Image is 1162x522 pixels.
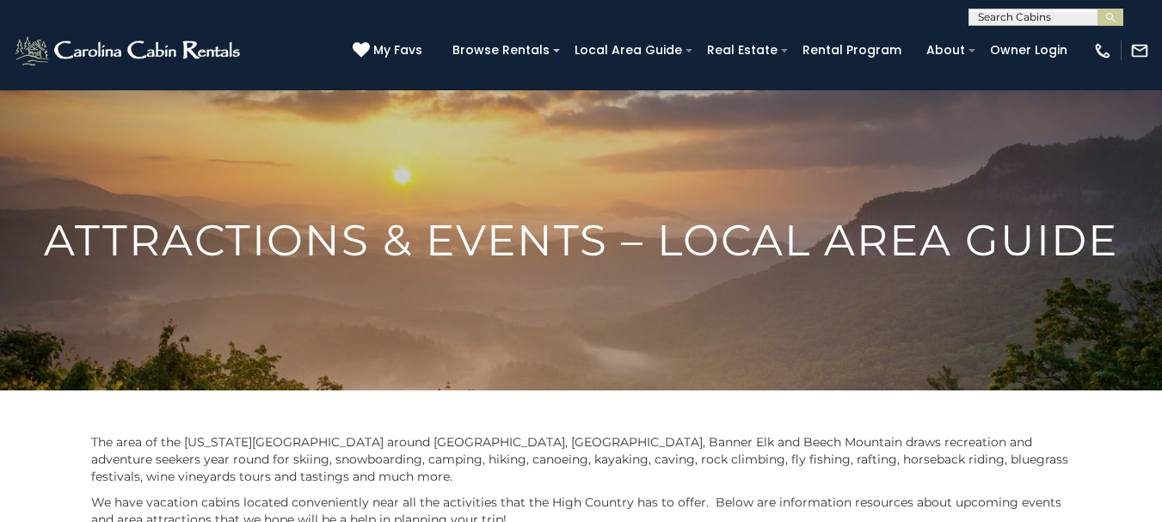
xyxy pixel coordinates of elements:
[1093,41,1112,60] img: phone-regular-white.png
[13,34,245,68] img: White-1-2.png
[353,41,427,60] a: My Favs
[566,37,691,64] a: Local Area Guide
[918,37,974,64] a: About
[981,37,1076,64] a: Owner Login
[1130,41,1149,60] img: mail-regular-white.png
[373,41,422,59] span: My Favs
[444,37,558,64] a: Browse Rentals
[91,433,1072,485] p: The area of the [US_STATE][GEOGRAPHIC_DATA] around [GEOGRAPHIC_DATA], [GEOGRAPHIC_DATA], Banner E...
[794,37,910,64] a: Rental Program
[698,37,786,64] a: Real Estate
